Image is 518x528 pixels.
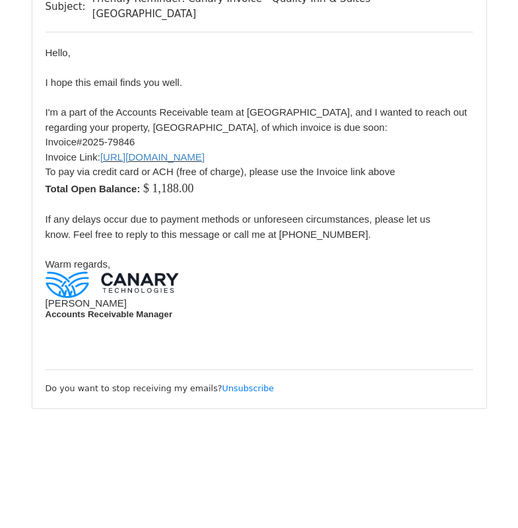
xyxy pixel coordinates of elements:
[46,47,71,58] span: Hello,
[46,136,82,147] span: Invoice#
[140,182,193,195] font: $ 1,188.00
[46,106,467,133] span: I'm a part of the Accounts Receivable team at [GEOGRAPHIC_DATA], and I wanted to reach out regard...
[46,309,173,319] span: Accounts Receivable Manager
[46,135,473,150] li: 2025-79846
[46,166,395,177] span: To pay via credit card or ACH (free of charge), please use the Invoice link above
[46,383,275,393] small: Do you want to stop receiving my emails?
[46,150,473,165] li: Invoice Link:
[46,272,179,298] img: c29b55174a6d10e35b8ed12ea38c4a16ab5ad042.png
[46,77,183,88] span: I hope this email finds you well.
[452,465,518,528] iframe: Chat Widget
[46,258,111,270] span: Warm regards,
[46,183,141,194] font: Total Open Balance:
[222,383,275,393] a: Unsubscribe
[46,297,127,309] span: [PERSON_NAME]
[100,151,205,163] font: [URL][DOMAIN_NAME]
[46,213,431,240] span: If any delays occur due to payment methods or unforeseen circumstances, please let us know. Feel ...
